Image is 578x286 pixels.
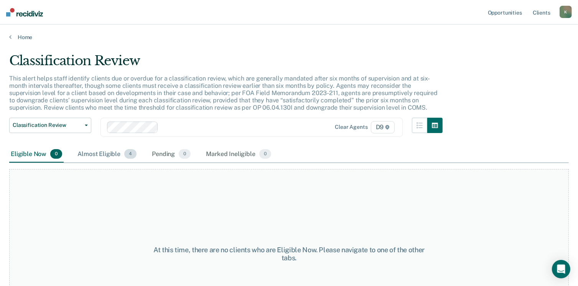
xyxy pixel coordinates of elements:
a: Home [9,34,569,41]
span: Classification Review [13,122,82,128]
span: 4 [124,149,137,159]
div: Almost Eligible4 [76,146,138,163]
span: D9 [371,121,395,133]
button: Classification Review [9,118,91,133]
div: At this time, there are no clients who are Eligible Now. Please navigate to one of the other tabs. [149,246,429,262]
div: Eligible Now0 [9,146,64,163]
span: 0 [179,149,191,159]
div: Clear agents [335,124,367,130]
button: K [560,6,572,18]
div: Marked Ineligible0 [204,146,273,163]
p: This alert helps staff identify clients due or overdue for a classification review, which are gen... [9,75,438,112]
span: 0 [50,149,62,159]
div: Classification Review [9,53,443,75]
div: Open Intercom Messenger [552,260,570,278]
img: Recidiviz [6,8,43,16]
span: 0 [259,149,271,159]
div: Pending0 [150,146,192,163]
